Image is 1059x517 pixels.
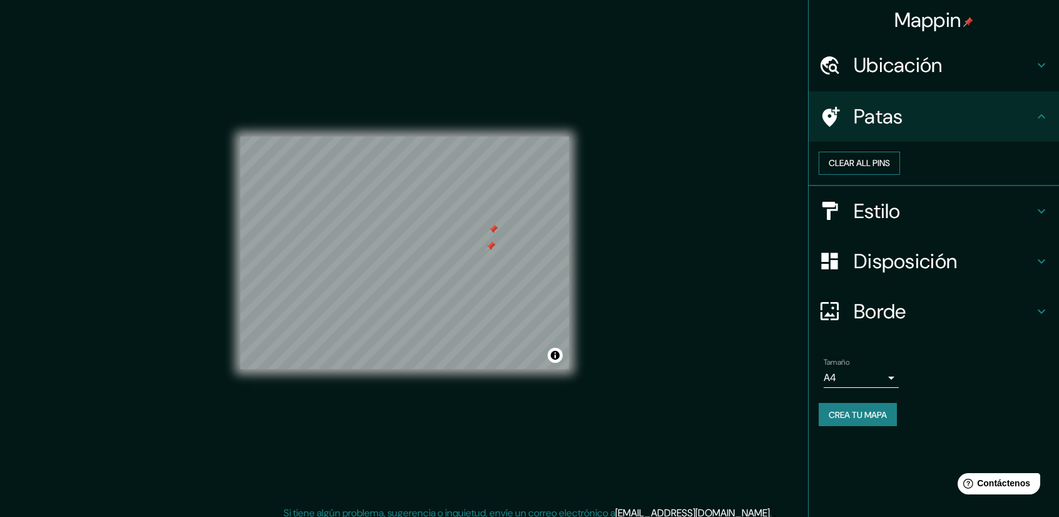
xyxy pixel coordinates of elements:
font: Patas [854,103,903,130]
iframe: Lanzador de widgets de ayuda [948,468,1045,503]
div: Disposición [809,236,1059,286]
font: Crea tu mapa [829,409,887,420]
div: Borde [809,286,1059,337]
font: Estilo [854,198,901,224]
div: Estilo [809,186,1059,236]
font: Borde [854,298,906,325]
button: Crea tu mapa [819,403,897,427]
font: Mappin [894,7,961,33]
img: pin-icon.png [963,17,973,27]
div: Ubicación [809,40,1059,90]
canvas: Mapa [240,137,569,369]
div: Patas [809,91,1059,142]
button: Activar o desactivar atribución [548,348,563,363]
button: Clear all pins [819,152,900,175]
font: Ubicación [854,52,943,78]
font: Disposición [854,248,957,274]
div: A4 [824,368,899,388]
font: Tamaño [824,357,849,367]
font: A4 [824,371,836,384]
